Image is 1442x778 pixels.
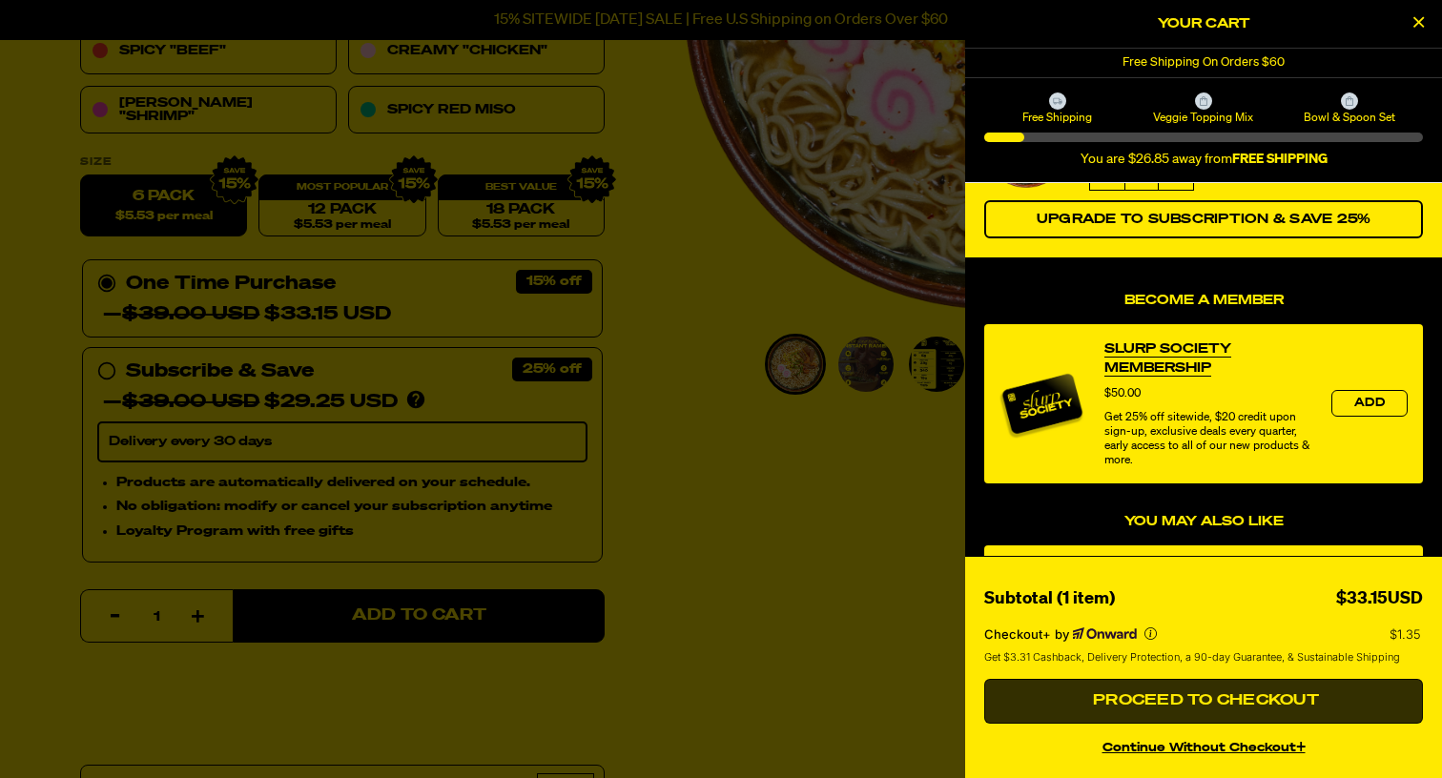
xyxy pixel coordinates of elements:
h4: Become a Member [984,293,1423,309]
button: Close Cart [1404,10,1432,38]
img: Membership image [999,361,1085,447]
span: Checkout+ [984,626,1051,642]
div: You are $26.85 away from [984,152,1423,168]
section: Checkout+ [984,613,1423,679]
b: FREE SHIPPING [1232,153,1328,166]
div: $33.15USD [1336,585,1423,613]
span: Proceed to Checkout [1088,693,1319,708]
button: Proceed to Checkout [984,679,1423,725]
button: Add the product, Slurp Society Membership to Cart [1331,390,1408,417]
span: by [1055,626,1069,642]
button: More info [1144,627,1157,640]
span: Veggie Topping Mix [1133,110,1273,125]
span: Free Shipping [987,110,1127,125]
span: Add [1354,398,1385,409]
a: View Slurp Society Membership [1104,339,1312,378]
h4: You may also like [984,514,1423,530]
span: $50.00 [1104,388,1141,399]
iframe: Marketing Popup [10,696,195,769]
a: Powered by Onward [1073,627,1137,641]
p: $1.35 [1390,626,1423,642]
button: continue without Checkout+ [984,731,1423,759]
div: product [984,545,1423,690]
div: Get 25% off sitewide, $20 credit upon sign-up, exclusive deals every quarter, early access to all... [1104,411,1312,468]
span: Get $3.31 Cashback, Delivery Protection, a 90-day Guarantee, & Sustainable Shipping [984,649,1400,665]
div: 1 of 1 [965,49,1442,77]
button: Switch Black Garlic "Chicken" Ramen to a Subscription [984,200,1423,238]
h2: Your Cart [984,10,1423,38]
span: Subtotal (1 item) [984,590,1115,607]
span: Bowl & Spoon Set [1280,110,1420,125]
div: product [984,324,1423,483]
span: Upgrade to Subscription & Save 25% [1037,213,1371,226]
